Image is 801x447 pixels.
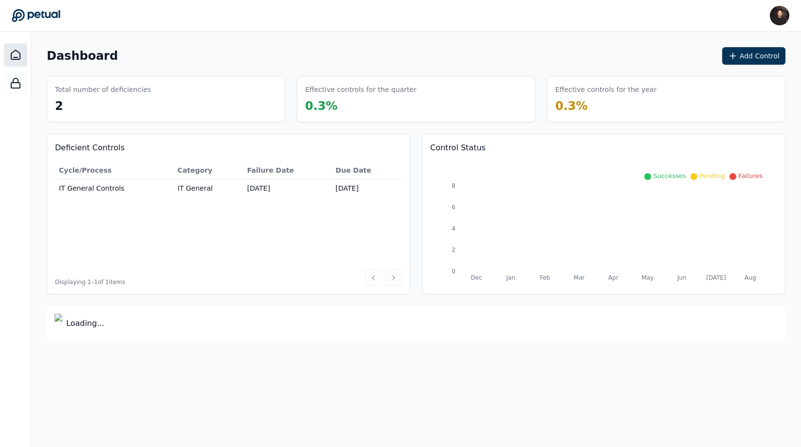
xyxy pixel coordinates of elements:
tspan: 4 [452,225,455,232]
tspan: Feb [540,274,550,281]
h1: Dashboard [47,48,118,64]
span: Pending [699,172,725,179]
h3: Effective controls for the quarter [305,85,417,94]
img: Logo [55,314,62,333]
div: Loading... [47,306,785,341]
tspan: Jan [506,274,515,281]
h3: Control Status [430,142,777,154]
h3: Total number of deficiencies [55,85,151,94]
tspan: Apr [608,274,619,281]
td: IT General Controls [55,179,174,197]
a: SOC [4,72,27,95]
tspan: 6 [452,204,455,211]
td: [DATE] [332,179,402,197]
td: IT General [174,179,243,197]
span: Failures [738,172,763,179]
tspan: 2 [452,247,455,253]
a: Go to Dashboard [12,9,60,22]
button: Add Control [722,47,785,65]
tspan: 8 [452,182,455,189]
th: Cycle/Process [55,161,174,179]
tspan: Jun [677,274,687,281]
td: [DATE] [243,179,332,197]
tspan: [DATE] [706,274,726,281]
span: 2 [55,99,63,113]
tspan: Aug [745,274,756,281]
th: Failure Date [243,161,332,179]
th: Due Date [332,161,402,179]
h3: Effective controls for the year [555,85,656,94]
span: Successes [653,172,686,179]
tspan: Mar [574,274,585,281]
th: Category [174,161,243,179]
a: Dashboard [4,43,27,67]
tspan: 0 [452,268,455,275]
img: James Lee [770,6,789,25]
tspan: May [641,274,654,281]
span: Displaying 1– 1 of 1 items [55,278,125,286]
span: 0.3 % [555,99,588,113]
tspan: Dec [471,274,482,281]
span: 0.3 % [305,99,338,113]
h3: Deficient Controls [55,142,402,154]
